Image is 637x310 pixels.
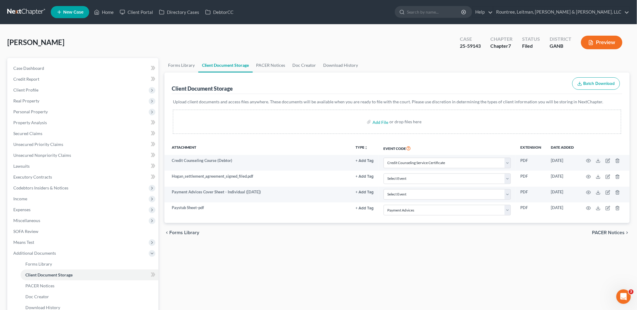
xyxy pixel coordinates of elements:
a: Client Document Storage [198,58,253,73]
button: + Add Tag [356,206,374,210]
span: Property Analysis [13,120,47,125]
th: Extension [516,141,546,155]
a: Lawsuits [8,161,158,172]
a: Client Portal [117,7,156,18]
span: 7 [508,43,511,49]
button: + Add Tag [356,159,374,163]
span: Executory Contracts [13,174,52,179]
th: Date added [546,141,579,155]
span: Credit Report [13,76,39,82]
iframe: Intercom live chat [616,289,631,304]
td: PDF [516,187,546,202]
a: Secured Claims [8,128,158,139]
td: Paystub Sheet-pdf [164,202,351,218]
div: District [550,36,571,43]
span: Doc Creator [25,294,49,299]
button: Batch Download [572,77,620,90]
i: chevron_left [164,230,169,235]
a: Download History [320,58,362,73]
a: + Add Tag [356,173,374,179]
button: Preview [581,36,622,49]
a: Executory Contracts [8,172,158,182]
a: Forms Library [21,259,158,270]
input: Search by name... [407,6,462,18]
span: [PERSON_NAME] [7,38,64,47]
a: Directory Cases [156,7,202,18]
button: + Add Tag [356,190,374,194]
a: Doc Creator [21,291,158,302]
a: SOFA Review [8,226,158,237]
span: Personal Property [13,109,48,114]
a: + Add Tag [356,189,374,195]
a: Unsecured Priority Claims [8,139,158,150]
a: Rountree, Leitman, [PERSON_NAME] & [PERSON_NAME], LLC [493,7,629,18]
span: Real Property [13,98,39,103]
div: GANB [550,43,571,50]
td: [DATE] [546,202,579,218]
i: unfold_more [365,146,368,150]
td: [DATE] [546,155,579,171]
td: Credit Counseling Course (Debtor) [164,155,351,171]
span: New Case [63,10,83,15]
div: Client Document Storage [172,85,233,92]
td: Hogan_settlement_agreement_signed_filed.pdf [164,171,351,186]
span: Codebtors Insiders & Notices [13,185,68,190]
a: + Add Tag [356,205,374,211]
a: Home [91,7,117,18]
div: Filed [522,43,540,50]
td: [DATE] [546,187,579,202]
span: Forms Library [25,261,52,266]
span: PACER Notices [25,283,54,288]
div: 25-59143 [460,43,481,50]
span: Download History [25,305,60,310]
a: Client Document Storage [21,270,158,280]
div: Case [460,36,481,43]
span: Client Profile [13,87,38,92]
div: Status [522,36,540,43]
button: PACER Notices chevron_right [592,230,630,235]
a: Unsecured Nonpriority Claims [8,150,158,161]
a: DebtorCC [202,7,236,18]
div: or drop files here [389,119,421,125]
button: + Add Tag [356,175,374,179]
a: PACER Notices [21,280,158,291]
span: Client Document Storage [25,272,73,277]
i: chevron_right [625,230,630,235]
span: Means Test [13,240,34,245]
div: Chapter [490,43,512,50]
p: Upload client documents and access files anywhere. These documents will be available when you are... [173,99,621,105]
a: Case Dashboard [8,63,158,74]
button: TYPEunfold_more [356,146,368,150]
th: Attachment [164,141,351,155]
span: Unsecured Priority Claims [13,142,63,147]
span: Expenses [13,207,31,212]
span: Forms Library [169,230,199,235]
span: Lawsuits [13,163,30,169]
span: Unsecured Nonpriority Claims [13,153,71,158]
td: Payment Advices Cover Sheet - Individual ([DATE]) [164,187,351,202]
span: Case Dashboard [13,66,44,71]
span: PACER Notices [592,230,625,235]
a: Doc Creator [289,58,320,73]
span: SOFA Review [13,229,38,234]
td: PDF [516,202,546,218]
span: Secured Claims [13,131,42,136]
td: PDF [516,171,546,186]
th: Event Code [379,141,516,155]
span: Miscellaneous [13,218,40,223]
a: + Add Tag [356,158,374,163]
span: Batch Download [583,81,615,86]
a: Forms Library [164,58,198,73]
a: Property Analysis [8,117,158,128]
button: chevron_left Forms Library [164,230,199,235]
span: Income [13,196,27,201]
a: PACER Notices [253,58,289,73]
span: Additional Documents [13,250,56,256]
div: Chapter [490,36,512,43]
span: 3 [629,289,634,294]
td: [DATE] [546,171,579,186]
a: Help [473,7,493,18]
td: PDF [516,155,546,171]
a: Credit Report [8,74,158,85]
